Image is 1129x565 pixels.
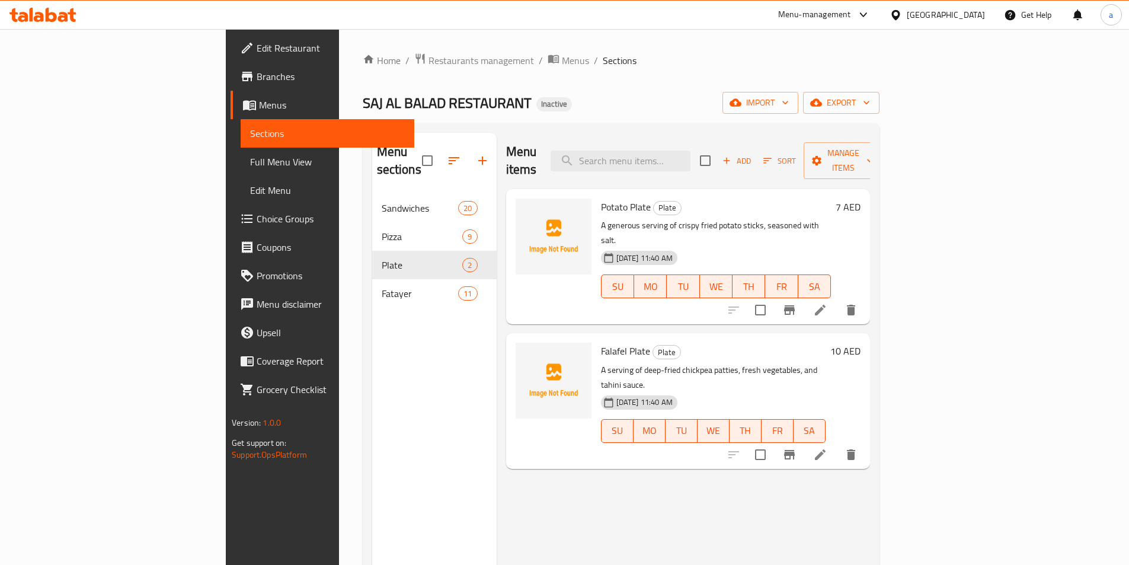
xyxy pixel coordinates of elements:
div: Inactive [536,97,572,111]
li: / [594,53,598,68]
p: A serving of deep-fried chickpea patties, fresh vegetables, and tahini sauce. [601,363,826,392]
a: Promotions [231,261,414,290]
span: Fatayer [382,286,459,301]
h2: Menu items [506,143,537,178]
span: Coverage Report [257,354,405,368]
div: Sandwiches [382,201,459,215]
span: MO [639,278,662,295]
span: WE [705,278,728,295]
div: Menu-management [778,8,851,22]
a: Choice Groups [231,205,414,233]
a: Edit menu item [813,303,827,317]
span: Select section [693,148,718,173]
div: Pizza [382,229,463,244]
button: WE [698,419,730,443]
span: [DATE] 11:40 AM [612,253,677,264]
span: FR [770,278,793,295]
div: [GEOGRAPHIC_DATA] [907,8,985,21]
span: Upsell [257,325,405,340]
nav: breadcrumb [363,53,879,68]
span: Plate [653,346,680,359]
button: Branch-specific-item [775,296,804,324]
span: Potato Plate [601,198,651,216]
span: TU [670,422,693,439]
button: TH [730,419,762,443]
span: Sections [250,126,405,141]
span: SA [803,278,826,295]
button: Add section [468,146,497,175]
button: export [803,92,879,114]
span: Plate [382,258,463,272]
span: Get support on: [232,435,286,451]
button: Manage items [804,142,883,179]
input: search [551,151,690,171]
button: SU [601,419,634,443]
span: Menu disclaimer [257,297,405,311]
span: Sections [603,53,637,68]
button: Add [718,152,756,170]
span: Branches [257,69,405,84]
a: Branches [231,62,414,91]
div: items [462,258,477,272]
p: A generous serving of crispy fried potato sticks, seasoned with salt. [601,218,831,248]
a: Edit menu item [813,448,827,462]
span: WE [702,422,725,439]
div: Sandwiches20 [372,194,497,222]
button: TU [666,419,698,443]
div: Pizza9 [372,222,497,251]
span: MO [638,422,661,439]
div: Plate [653,201,682,215]
div: items [462,229,477,244]
a: Edit Menu [241,176,414,205]
span: Sort items [756,152,804,170]
span: Select to update [748,442,773,467]
a: Grocery Checklist [231,375,414,404]
button: Branch-specific-item [775,440,804,469]
span: Edit Menu [250,183,405,197]
button: import [722,92,798,114]
span: Menus [562,53,589,68]
button: TH [733,274,765,298]
div: Fatayer11 [372,279,497,308]
div: items [458,201,477,215]
nav: Menu sections [372,189,497,312]
span: 9 [463,231,476,242]
span: Manage items [813,146,874,175]
span: SA [798,422,821,439]
div: Plate2 [372,251,497,279]
a: Edit Restaurant [231,34,414,62]
li: / [539,53,543,68]
a: Coverage Report [231,347,414,375]
span: 1.0.0 [263,415,281,430]
span: TU [671,278,695,295]
span: Plate [654,201,681,215]
button: delete [837,440,865,469]
span: Restaurants management [428,53,534,68]
button: SA [794,419,826,443]
span: a [1109,8,1113,21]
span: 20 [459,203,476,214]
button: Sort [760,152,799,170]
span: Full Menu View [250,155,405,169]
button: SU [601,274,634,298]
span: Select all sections [415,148,440,173]
span: FR [766,422,789,439]
span: Choice Groups [257,212,405,226]
span: Edit Restaurant [257,41,405,55]
span: Grocery Checklist [257,382,405,397]
a: Restaurants management [414,53,534,68]
span: 11 [459,288,476,299]
span: SU [606,278,629,295]
button: MO [634,419,666,443]
span: Promotions [257,269,405,283]
div: items [458,286,477,301]
button: delete [837,296,865,324]
a: Coupons [231,233,414,261]
button: TU [667,274,699,298]
span: Version: [232,415,261,430]
span: [DATE] 11:40 AM [612,397,677,408]
button: FR [765,274,798,298]
span: Add [721,154,753,168]
span: Inactive [536,99,572,109]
